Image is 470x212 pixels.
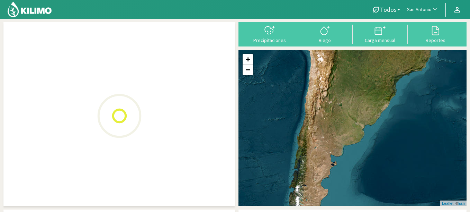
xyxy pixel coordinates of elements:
[408,25,463,43] button: Reportes
[458,201,465,205] a: Esri
[243,54,253,65] a: Zoom in
[85,81,154,151] img: Loading...
[7,1,52,18] img: Kilimo
[410,38,461,43] div: Reportes
[355,38,406,43] div: Carga mensual
[440,201,467,206] div: | ©
[297,25,353,43] button: Riego
[244,38,295,43] div: Precipitaciones
[404,2,442,17] button: San Antonio
[353,25,408,43] button: Carga mensual
[442,201,453,205] a: Leaflet
[243,65,253,75] a: Zoom out
[407,6,432,13] span: San Antonio
[299,38,351,43] div: Riego
[242,25,297,43] button: Precipitaciones
[380,6,397,13] span: Todos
